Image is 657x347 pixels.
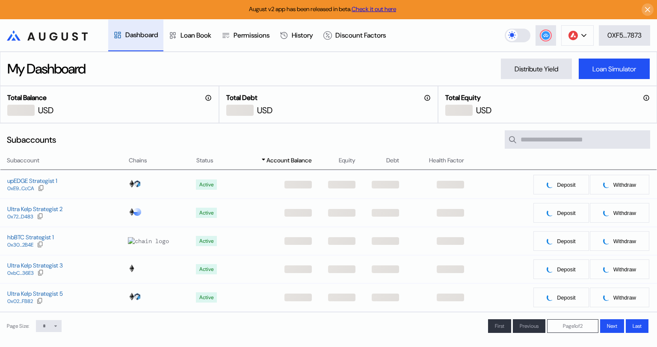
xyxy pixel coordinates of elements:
span: Previous [520,323,539,329]
a: History [275,20,318,51]
div: Active [199,294,213,300]
div: 0x02...FB82 [7,298,33,304]
span: Equity [339,156,355,165]
div: Dashboard [125,30,158,39]
img: pending [603,294,610,301]
h2: Total Equity [445,93,481,102]
span: Withdraw [613,266,636,273]
span: Next [607,323,617,329]
span: Debt [386,156,399,165]
div: USD [476,105,491,116]
span: Withdraw [613,182,636,188]
img: chain logo [128,208,136,216]
img: pending [603,266,610,273]
span: Deposit [557,294,575,301]
h2: Total Debt [226,93,257,102]
button: First [488,319,511,333]
img: chain logo [133,180,141,188]
div: Ultra Kelp Strategist 5 [7,290,63,297]
button: Next [600,319,624,333]
img: chain logo [128,237,169,245]
a: Discount Factors [318,20,391,51]
span: Withdraw [613,294,636,301]
div: History [292,31,313,40]
div: USD [38,105,53,116]
a: Check it out here [352,5,396,13]
div: Active [199,182,213,188]
div: USD [257,105,272,116]
img: chain logo [128,180,136,188]
button: pendingWithdraw [589,287,650,308]
span: Status [196,156,213,165]
div: My Dashboard [7,60,85,78]
img: chain logo [133,208,141,216]
img: pending [603,238,610,244]
div: Discount Factors [335,31,386,40]
div: Active [199,210,213,216]
img: pending [547,181,553,188]
div: Permissions [234,31,269,40]
div: hbBTC Strategist 1 [7,233,54,241]
button: Loan Simulator [579,59,650,79]
button: pendingDeposit [533,231,589,251]
div: 0x30...2B4E [7,242,33,248]
img: pending [603,181,610,188]
div: upEDGE Strategist 1 [7,177,57,185]
span: First [495,323,504,329]
span: August v2 app has been released in beta. [249,5,396,13]
span: Health Factor [429,156,464,165]
button: pendingWithdraw [589,203,650,223]
img: pending [547,209,553,216]
button: chain logo [561,25,594,46]
span: Last [633,323,642,329]
button: 0XF5...7873 [599,25,650,46]
div: 0xbC...36E3 [7,270,34,276]
button: Previous [513,319,545,333]
div: Loan Simulator [592,65,636,74]
span: Deposit [557,238,575,244]
div: Subaccounts [7,134,56,145]
span: Account Balance [266,156,312,165]
div: 0XF5...7873 [607,31,642,40]
span: Withdraw [613,210,636,216]
img: pending [603,209,610,216]
button: pendingWithdraw [589,174,650,195]
button: Distribute Yield [501,59,572,79]
span: Subaccount [7,156,39,165]
img: pending [547,294,553,301]
div: 0xE9...CcCA [7,185,34,191]
a: Loan Book [163,20,216,51]
img: pending [547,266,553,273]
div: Active [199,266,213,272]
img: chain logo [128,265,136,272]
div: 0x72...D483 [7,214,33,220]
div: Loan Book [181,31,211,40]
div: Ultra Kelp Strategist 2 [7,205,62,213]
img: chain logo [568,31,578,40]
h2: Total Balance [7,93,47,102]
div: Ultra Kelp Strategist 3 [7,262,63,269]
div: Page Size: [7,323,29,329]
img: chain logo [128,293,136,300]
button: pendingDeposit [533,259,589,279]
button: pendingDeposit [533,287,589,308]
span: Deposit [557,210,575,216]
a: Dashboard [108,20,163,51]
img: chain logo [133,293,141,300]
span: Page 1 of 2 [563,323,583,329]
span: Chains [129,156,147,165]
div: Active [199,238,213,244]
button: pendingWithdraw [589,231,650,251]
div: Distribute Yield [515,65,558,74]
button: pendingDeposit [533,174,589,195]
span: Withdraw [613,238,636,244]
button: pendingWithdraw [589,259,650,279]
span: Deposit [557,182,575,188]
a: Permissions [216,20,275,51]
button: pendingDeposit [533,203,589,223]
img: pending [547,238,553,244]
button: Last [626,319,648,333]
span: Deposit [557,266,575,273]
